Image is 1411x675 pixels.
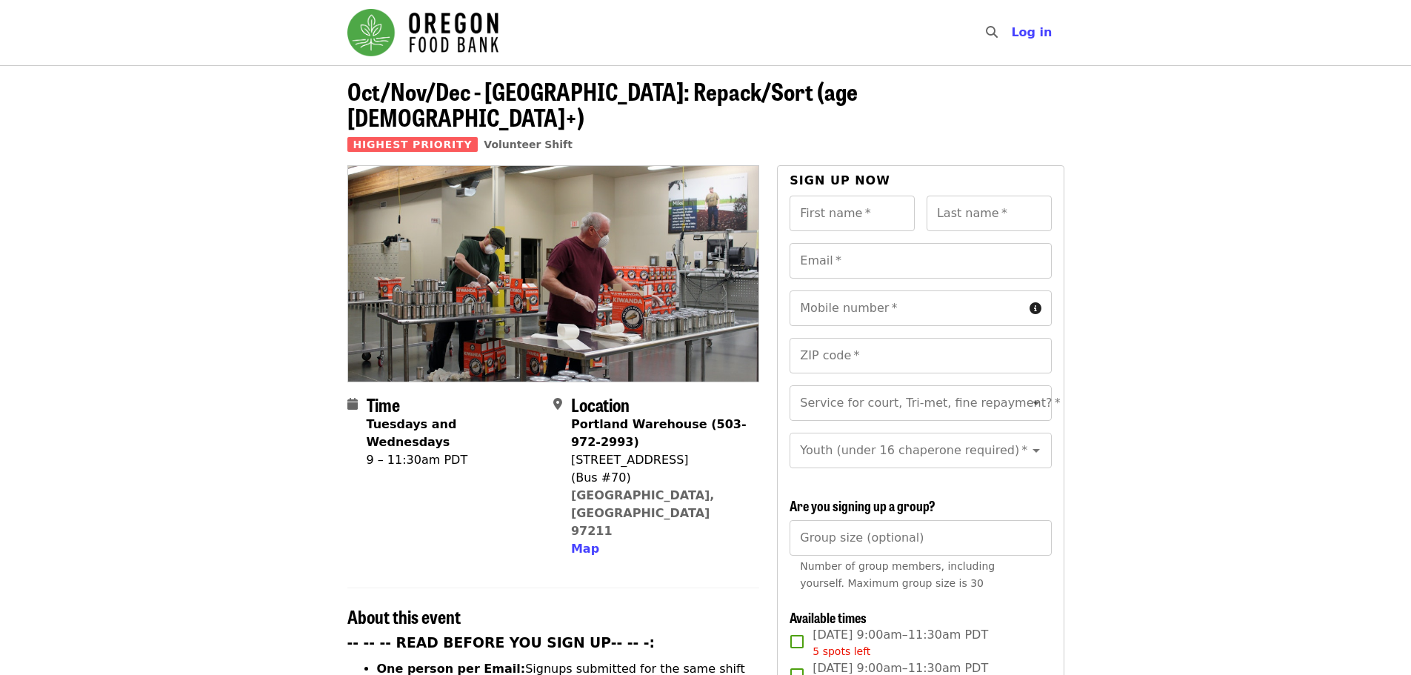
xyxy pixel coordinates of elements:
[347,9,498,56] img: Oregon Food Bank - Home
[347,73,858,134] span: Oct/Nov/Dec - [GEOGRAPHIC_DATA]: Repack/Sort (age [DEMOGRAPHIC_DATA]+)
[484,139,573,150] a: Volunteer Shift
[790,173,890,187] span: Sign up now
[1026,393,1047,413] button: Open
[999,18,1064,47] button: Log in
[927,196,1052,231] input: Last name
[813,626,988,659] span: [DATE] 9:00am–11:30am PDT
[986,25,998,39] i: search icon
[571,488,715,538] a: [GEOGRAPHIC_DATA], [GEOGRAPHIC_DATA] 97211
[1026,440,1047,461] button: Open
[1007,15,1018,50] input: Search
[1030,302,1041,316] i: circle-info icon
[800,560,995,589] span: Number of group members, including yourself. Maximum group size is 30
[347,603,461,629] span: About this event
[348,166,759,381] img: Oct/Nov/Dec - Portland: Repack/Sort (age 16+) organized by Oregon Food Bank
[813,645,870,657] span: 5 spots left
[790,243,1051,279] input: Email
[367,417,457,449] strong: Tuesdays and Wednesdays
[571,451,747,469] div: [STREET_ADDRESS]
[367,391,400,417] span: Time
[347,635,656,651] strong: -- -- -- READ BEFORE YOU SIGN UP-- -- -:
[571,469,747,487] div: (Bus #70)
[553,397,562,411] i: map-marker-alt icon
[347,137,478,152] span: Highest Priority
[347,397,358,411] i: calendar icon
[790,196,915,231] input: First name
[790,290,1023,326] input: Mobile number
[790,608,867,627] span: Available times
[790,338,1051,373] input: ZIP code
[571,417,747,449] strong: Portland Warehouse (503-972-2993)
[790,496,935,515] span: Are you signing up a group?
[367,451,541,469] div: 9 – 11:30am PDT
[571,540,599,558] button: Map
[571,391,630,417] span: Location
[571,542,599,556] span: Map
[790,520,1051,556] input: [object Object]
[1011,25,1052,39] span: Log in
